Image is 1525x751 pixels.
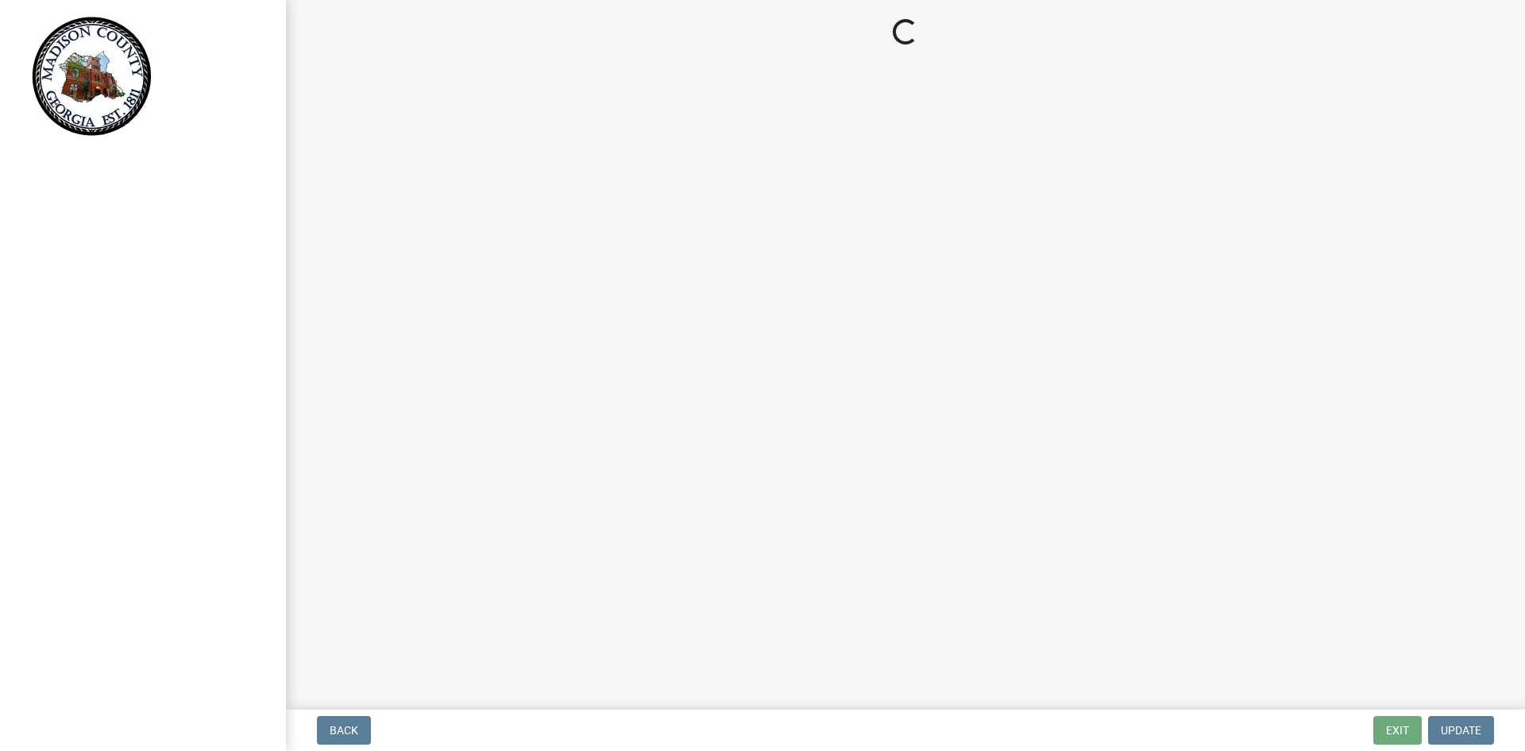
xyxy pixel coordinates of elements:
[1373,716,1422,745] button: Exit
[1441,724,1481,737] span: Update
[317,716,371,745] button: Back
[330,724,358,737] span: Back
[32,17,152,136] img: Madison County, Georgia
[1428,716,1494,745] button: Update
